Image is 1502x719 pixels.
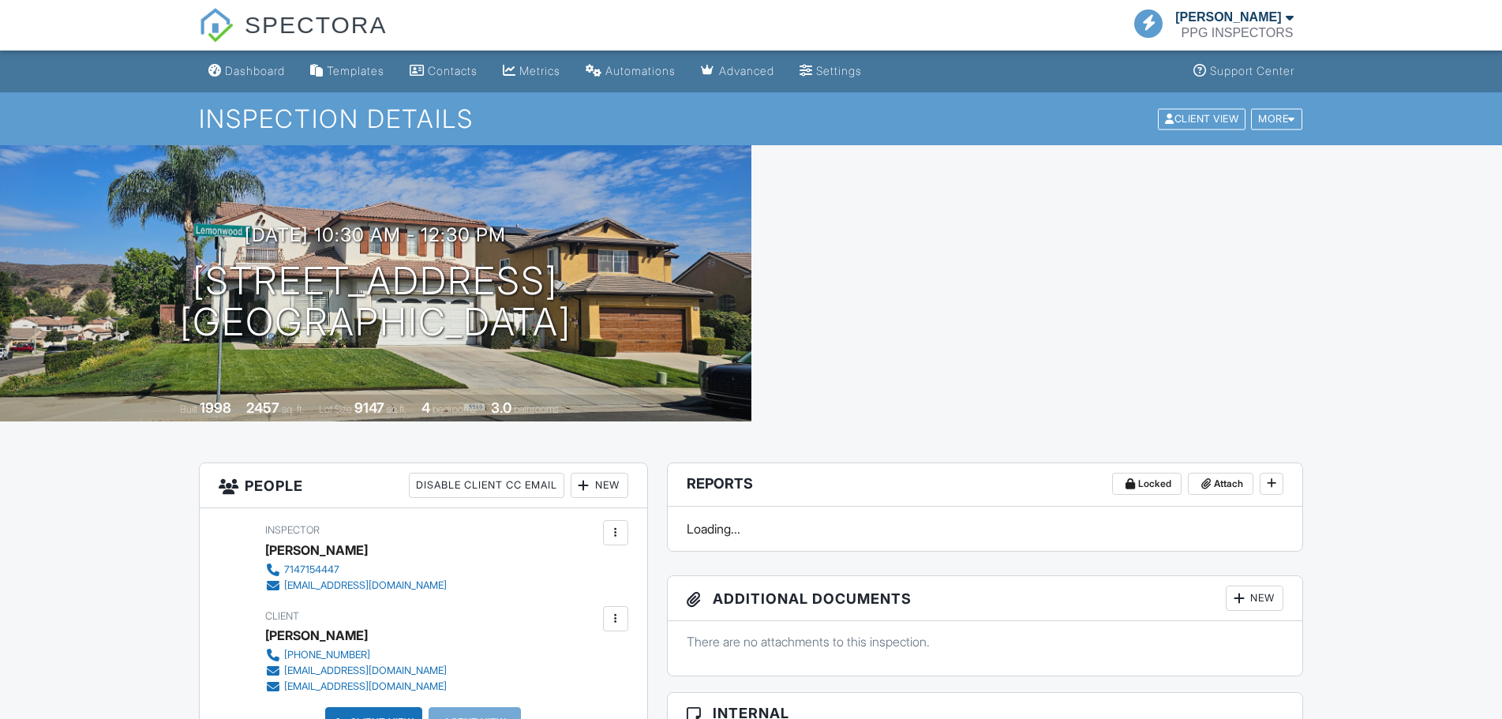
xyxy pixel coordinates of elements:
[265,610,299,622] span: Client
[354,399,384,416] div: 9147
[816,64,862,77] div: Settings
[793,57,868,86] a: Settings
[1210,64,1294,77] div: Support Center
[202,57,291,86] a: Dashboard
[284,579,447,592] div: [EMAIL_ADDRESS][DOMAIN_NAME]
[265,679,447,695] a: [EMAIL_ADDRESS][DOMAIN_NAME]
[1156,112,1249,124] a: Client View
[265,624,368,647] div: [PERSON_NAME]
[199,24,388,53] a: SPECTORA
[265,663,447,679] a: [EMAIL_ADDRESS][DOMAIN_NAME]
[491,399,511,416] div: 3.0
[421,399,430,416] div: 4
[668,576,1303,621] h3: Additional Documents
[1226,586,1283,611] div: New
[1251,108,1302,129] div: More
[225,64,285,77] div: Dashboard
[284,649,370,661] div: [PHONE_NUMBER]
[199,105,1304,133] h1: Inspection Details
[284,665,447,677] div: [EMAIL_ADDRESS][DOMAIN_NAME]
[319,403,352,415] span: Lot Size
[496,57,567,86] a: Metrics
[1182,25,1294,41] div: PPG INSPECTORS
[428,64,478,77] div: Contacts
[605,64,676,77] div: Automations
[245,8,388,41] span: SPECTORA
[514,403,559,415] span: bathrooms
[245,224,506,245] h3: [DATE] 10:30 am - 12:30 pm
[265,578,447,594] a: [EMAIL_ADDRESS][DOMAIN_NAME]
[403,57,484,86] a: Contacts
[571,473,628,498] div: New
[180,403,197,415] span: Built
[200,399,231,416] div: 1998
[265,647,447,663] a: [PHONE_NUMBER]
[719,64,774,77] div: Advanced
[433,403,476,415] span: bedrooms
[579,57,682,86] a: Automations (Basic)
[1158,108,1245,129] div: Client View
[304,57,391,86] a: Templates
[265,538,368,562] div: [PERSON_NAME]
[387,403,406,415] span: sq.ft.
[282,403,304,415] span: sq. ft.
[409,473,564,498] div: Disable Client CC Email
[519,64,560,77] div: Metrics
[327,64,384,77] div: Templates
[199,8,234,43] img: The Best Home Inspection Software - Spectora
[1187,57,1301,86] a: Support Center
[200,463,647,508] h3: People
[265,524,320,536] span: Inspector
[265,562,447,578] a: 7147154447
[695,57,781,86] a: Advanced
[284,564,339,576] div: 7147154447
[284,680,447,693] div: [EMAIL_ADDRESS][DOMAIN_NAME]
[246,399,279,416] div: 2457
[180,260,571,344] h1: [STREET_ADDRESS] [GEOGRAPHIC_DATA]
[1175,9,1281,25] div: [PERSON_NAME]
[687,633,1284,650] p: There are no attachments to this inspection.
